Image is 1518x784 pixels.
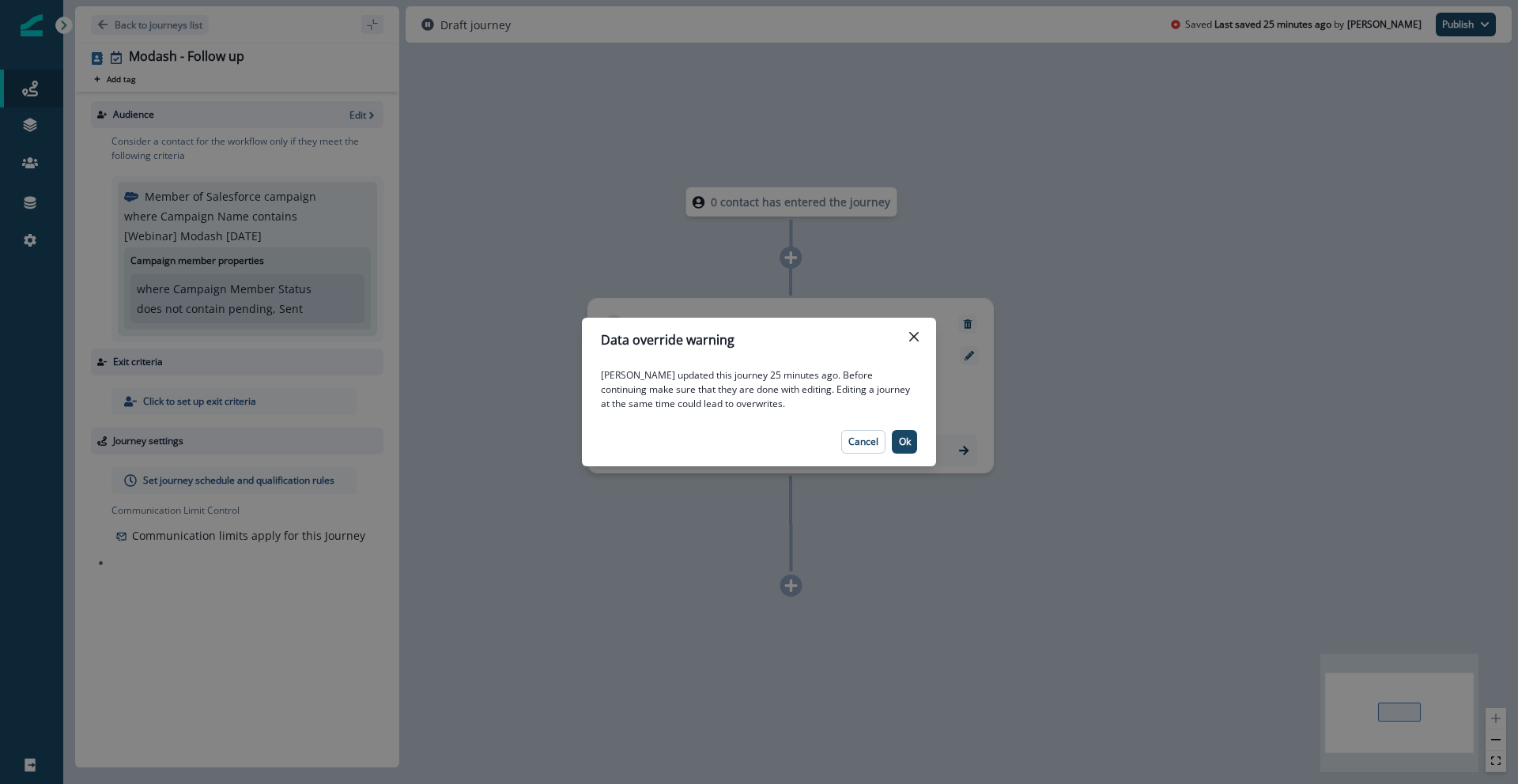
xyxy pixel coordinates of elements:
[899,436,911,447] p: Ok
[601,330,734,349] p: Data override warning
[601,368,917,411] p: [PERSON_NAME] updated this journey 25 minutes ago. Before continuing make sure that they are done...
[892,430,917,454] button: Ok
[901,324,927,349] button: Close
[848,436,878,447] p: Cancel
[841,430,885,454] button: Cancel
